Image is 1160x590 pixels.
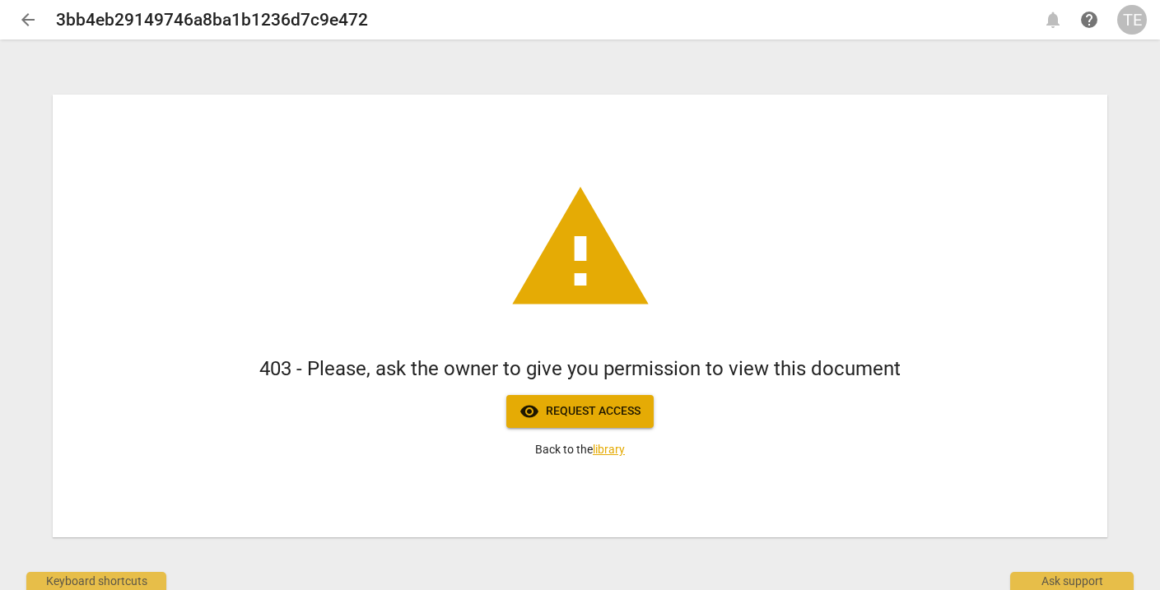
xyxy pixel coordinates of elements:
[519,402,539,421] span: visibility
[1117,5,1147,35] button: TE
[56,10,368,30] h2: 3bb4eb29149746a8ba1b1236d7c9e472
[26,572,166,590] div: Keyboard shortcuts
[506,174,655,323] span: warning
[1010,572,1134,590] div: Ask support
[18,10,38,30] span: arrow_back
[593,443,625,456] a: library
[259,355,901,383] h1: 403 - Please, ask the owner to give you permission to view this document
[519,402,641,421] span: Request access
[1074,5,1104,35] a: Help
[506,395,654,428] button: Request access
[535,441,625,458] p: Back to the
[1079,10,1099,30] span: help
